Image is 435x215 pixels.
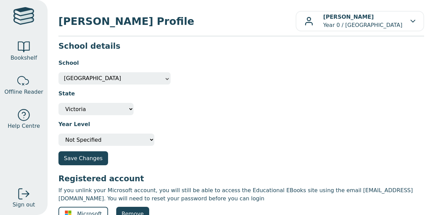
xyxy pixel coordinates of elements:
span: Bookshelf [11,54,37,62]
span: Help Centre [7,122,40,130]
h3: School details [58,41,424,51]
span: Rowville Secondary College [64,72,165,85]
p: If you unlink your Microsoft account, you will still be able to access the Educational EBooks sit... [58,186,424,203]
span: Offline Reader [4,88,43,96]
span: Sign out [13,201,35,209]
label: State [58,90,75,98]
button: Save Changes [58,151,108,165]
button: [PERSON_NAME]Year 0 / [GEOGRAPHIC_DATA] [296,11,424,31]
p: Year 0 / [GEOGRAPHIC_DATA] [323,13,402,29]
h3: Registered account [58,173,424,184]
b: [PERSON_NAME] [323,14,374,20]
label: School [58,59,79,67]
label: Year Level [58,120,90,128]
span: [PERSON_NAME] Profile [58,14,296,29]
